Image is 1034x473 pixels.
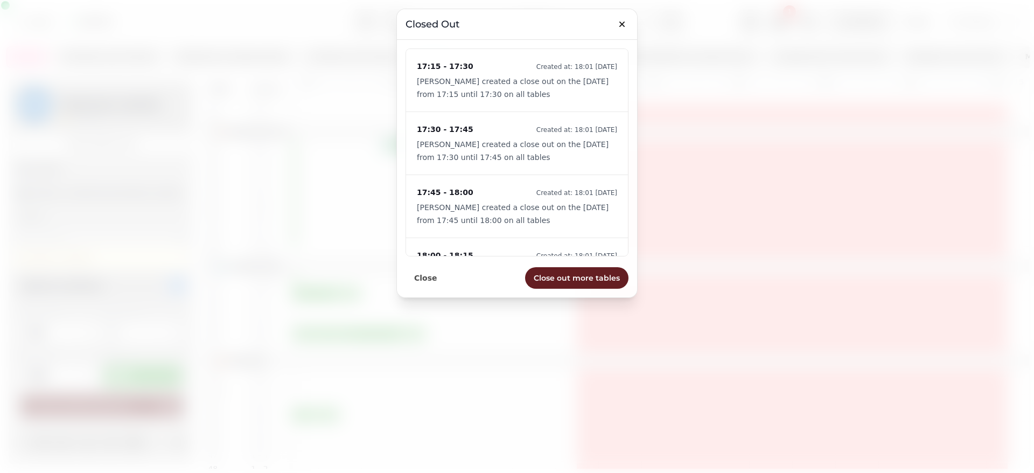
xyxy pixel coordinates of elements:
[417,138,617,164] p: [PERSON_NAME] created a close out on the [DATE] from 17:30 until 17:45 on all tables
[406,18,628,31] h3: Closed out
[417,186,473,199] p: 17:45 - 18:00
[417,201,617,227] p: [PERSON_NAME] created a close out on the [DATE] from 17:45 until 18:00 on all tables
[536,189,617,197] p: Created at: 18:01 [DATE]
[417,75,617,101] p: [PERSON_NAME] created a close out on the [DATE] from 17:15 until 17:30 on all tables
[406,267,446,289] button: Close
[536,252,617,260] p: Created at: 18:01 [DATE]
[536,126,617,134] p: Created at: 18:01 [DATE]
[414,274,437,282] span: Close
[417,249,473,262] p: 18:00 - 18:15
[417,123,473,136] p: 17:30 - 17:45
[525,267,628,289] button: Close out more tables
[536,62,617,71] p: Created at: 18:01 [DATE]
[417,60,473,73] p: 17:15 - 17:30
[534,274,620,282] span: Close out more tables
